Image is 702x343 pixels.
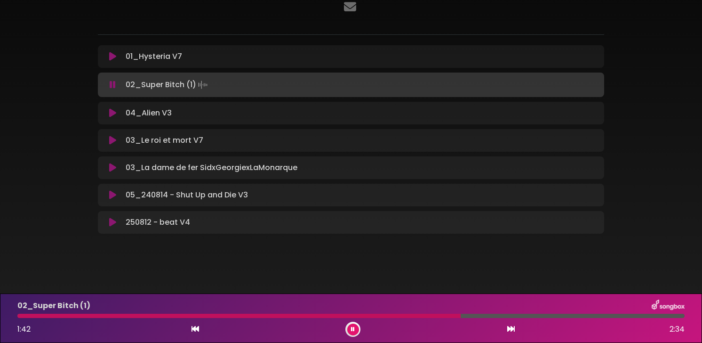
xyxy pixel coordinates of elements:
p: 02_Super Bitch (1) [126,78,209,91]
p: 03_Le roi et mort V7 [126,135,203,146]
p: 250812 - beat V4 [126,217,190,228]
p: 01_Hysteria V7 [126,51,182,62]
p: 04_Alien V3 [126,107,172,119]
p: 05_240814 - Shut Up and Die V3 [126,189,248,201]
img: waveform4.gif [196,78,209,91]
p: 03_La dame de fer SidxGeorgiexLaMonarque [126,162,297,173]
